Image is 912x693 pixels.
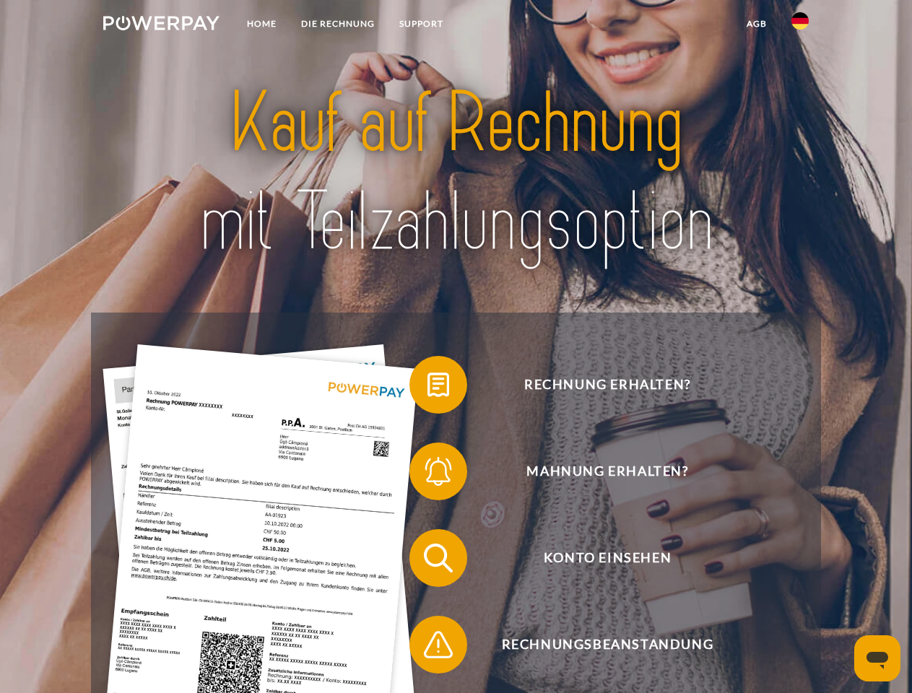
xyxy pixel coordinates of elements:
iframe: Schaltfläche zum Öffnen des Messaging-Fensters [854,635,900,681]
img: qb_bell.svg [420,453,456,489]
span: Rechnungsbeanstandung [430,616,784,674]
img: de [791,12,809,30]
button: Konto einsehen [409,529,785,587]
button: Rechnung erhalten? [409,356,785,414]
img: qb_search.svg [420,540,456,576]
a: agb [734,11,779,37]
span: Konto einsehen [430,529,784,587]
a: DIE RECHNUNG [289,11,387,37]
a: SUPPORT [387,11,456,37]
button: Mahnung erhalten? [409,443,785,500]
img: title-powerpay_de.svg [138,69,774,276]
a: Home [235,11,289,37]
img: qb_bill.svg [420,367,456,403]
span: Mahnung erhalten? [430,443,784,500]
span: Rechnung erhalten? [430,356,784,414]
img: logo-powerpay-white.svg [103,16,220,30]
button: Rechnungsbeanstandung [409,616,785,674]
img: qb_warning.svg [420,627,456,663]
